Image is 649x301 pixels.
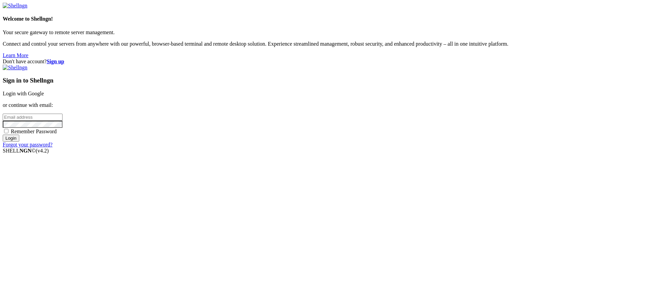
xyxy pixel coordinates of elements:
p: Connect and control your servers from anywhere with our powerful, browser-based terminal and remo... [3,41,646,47]
b: NGN [20,148,32,154]
span: SHELL © [3,148,49,154]
a: Learn More [3,52,28,58]
h3: Sign in to Shellngn [3,77,646,84]
input: Email address [3,114,63,121]
div: Don't have account? [3,59,646,65]
img: Shellngn [3,3,27,9]
a: Sign up [47,59,64,64]
h4: Welcome to Shellngn! [3,16,646,22]
a: Forgot your password? [3,142,52,147]
span: Remember Password [11,129,57,134]
input: Remember Password [4,129,8,133]
input: Login [3,135,19,142]
p: Your secure gateway to remote server management. [3,29,646,36]
img: Shellngn [3,65,27,71]
p: or continue with email: [3,102,646,108]
a: Login with Google [3,91,44,96]
span: 4.2.0 [36,148,49,154]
